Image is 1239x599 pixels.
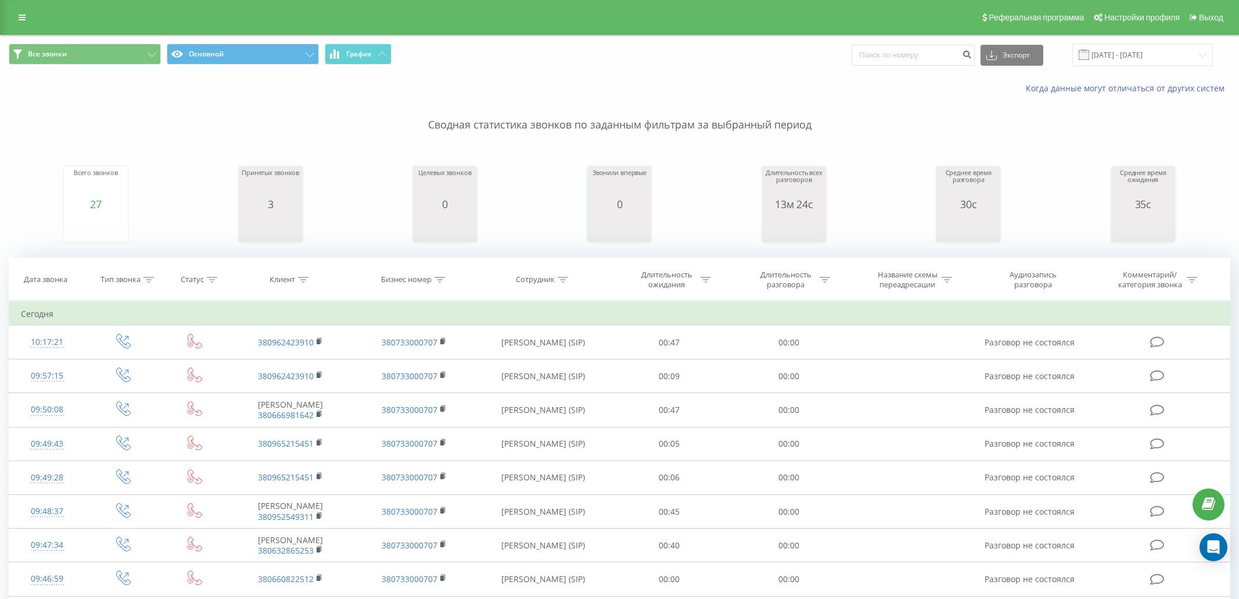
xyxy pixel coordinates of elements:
td: [PERSON_NAME] (SIP) [476,461,610,494]
div: 30с [939,198,997,210]
div: 09:49:43 [21,433,74,455]
a: 380733000707 [382,540,437,551]
div: Длительность ожидания [635,270,698,290]
a: 380733000707 [382,370,437,381]
td: [PERSON_NAME] (SIP) [476,359,610,393]
div: Сотрудник [516,275,555,285]
div: 10:17:21 [21,331,74,354]
td: 00:00 [729,326,848,359]
td: 00:00 [610,562,729,596]
div: 09:46:59 [21,568,74,590]
td: 00:00 [729,461,848,494]
td: [PERSON_NAME] (SIP) [476,427,610,461]
div: 09:50:08 [21,398,74,421]
div: Название схемы переадресации [877,270,939,290]
span: Разговор не состоялся [985,370,1075,381]
span: Реферальная программа [989,13,1084,22]
a: 380733000707 [382,573,437,584]
a: 380632865253 [258,545,314,556]
span: Разговор не состоялся [985,438,1075,449]
div: 35с [1114,198,1172,210]
td: [PERSON_NAME] (SIP) [476,326,610,359]
td: [PERSON_NAME] [228,495,352,529]
span: Разговор не состоялся [985,573,1075,584]
td: 00:00 [729,427,848,461]
td: [PERSON_NAME] (SIP) [476,495,610,529]
div: 0 [592,198,647,210]
span: Разговор не состоялся [985,472,1075,483]
p: Сводная статистика звонков по заданным фильтрам за выбранный период [9,94,1230,133]
span: Разговор не состоялся [985,506,1075,517]
span: Настройки профиля [1104,13,1180,22]
div: Длительность разговора [755,270,817,290]
a: 380952549311 [258,511,314,522]
td: 00:00 [729,529,848,562]
div: 0 [418,198,471,210]
a: 380962423910 [258,337,314,348]
td: [PERSON_NAME] [228,393,352,427]
div: Дата звонка [24,275,67,285]
div: Длительность всех разговоров [765,169,823,198]
td: 00:00 [729,393,848,427]
a: 380733000707 [382,472,437,483]
div: 09:49:28 [21,466,74,489]
div: 09:48:37 [21,500,74,523]
button: Экспорт [981,45,1043,66]
div: 09:57:15 [21,365,74,387]
td: 00:47 [610,326,729,359]
span: Выход [1199,13,1223,22]
td: 00:00 [729,495,848,529]
a: 380666981642 [258,409,314,420]
a: 380962423910 [258,370,314,381]
div: Тип звонка [100,275,141,285]
td: [PERSON_NAME] (SIP) [476,562,610,596]
div: 3 [242,198,299,210]
span: График [346,50,372,58]
a: 380733000707 [382,337,437,348]
td: 00:09 [610,359,729,393]
div: Среднее время разговора [939,169,997,198]
a: 380733000707 [382,438,437,449]
a: 380965215451 [258,472,314,483]
td: [PERSON_NAME] (SIP) [476,393,610,427]
div: 13м 24с [765,198,823,210]
td: [PERSON_NAME] (SIP) [476,529,610,562]
td: 00:40 [610,529,729,562]
span: Разговор не состоялся [985,540,1075,551]
input: Поиск по номеру [852,45,975,66]
button: Основной [167,44,319,65]
td: Сегодня [9,302,1230,326]
div: Комментарий/категория звонка [1116,270,1184,290]
span: Все звонки [28,49,67,59]
div: Статус [181,275,204,285]
a: 380733000707 [382,404,437,415]
td: 00:47 [610,393,729,427]
a: 380733000707 [382,506,437,517]
div: Бизнес номер [381,275,432,285]
div: Целевых звонков [418,169,471,198]
td: 00:00 [729,359,848,393]
button: График [325,44,392,65]
span: Разговор не состоялся [985,404,1075,415]
div: 09:47:34 [21,534,74,557]
td: 00:06 [610,461,729,494]
td: 00:05 [610,427,729,461]
div: 27 [74,198,118,210]
div: Всего звонков [74,169,118,198]
div: Клиент [270,275,295,285]
td: 00:45 [610,495,729,529]
div: Аудиозапись разговора [996,270,1071,290]
div: Принятых звонков [242,169,299,198]
td: [PERSON_NAME] [228,529,352,562]
a: 380660822512 [258,573,314,584]
a: 380965215451 [258,438,314,449]
span: Разговор не состоялся [985,337,1075,348]
a: Когда данные могут отличаться от других систем [1026,83,1230,94]
div: Среднее время ожидания [1114,169,1172,198]
button: Все звонки [9,44,161,65]
td: 00:00 [729,562,848,596]
div: Open Intercom Messenger [1200,533,1227,561]
div: Звонили впервые [592,169,647,198]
